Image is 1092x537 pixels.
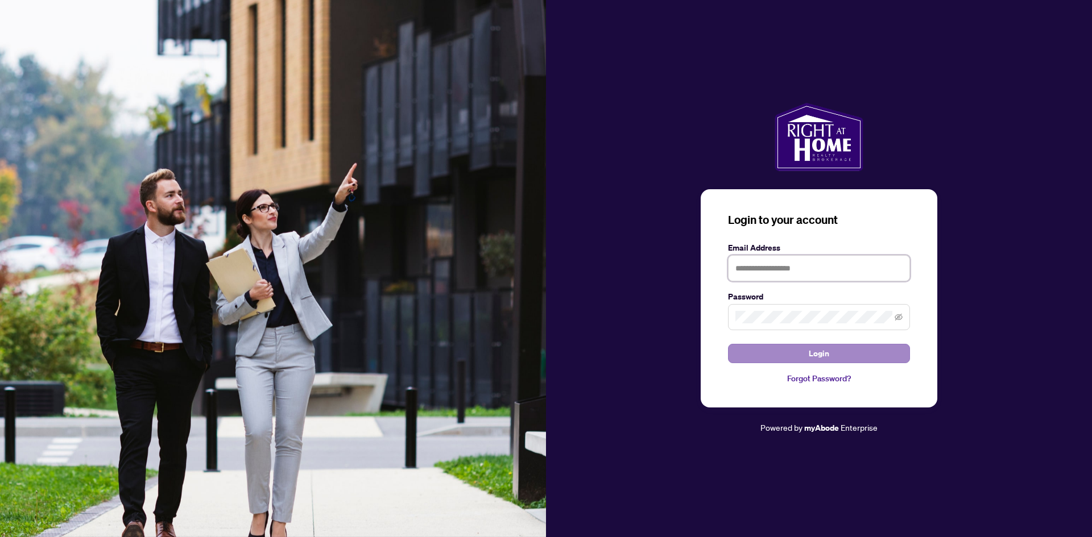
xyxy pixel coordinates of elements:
label: Email Address [728,242,910,254]
a: myAbode [804,422,839,434]
h3: Login to your account [728,212,910,228]
span: Login [809,344,829,363]
img: ma-logo [775,103,863,171]
button: Login [728,344,910,363]
a: Forgot Password? [728,372,910,385]
label: Password [728,290,910,303]
span: Powered by [760,422,803,432]
span: Enterprise [841,422,878,432]
span: eye-invisible [895,313,903,321]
